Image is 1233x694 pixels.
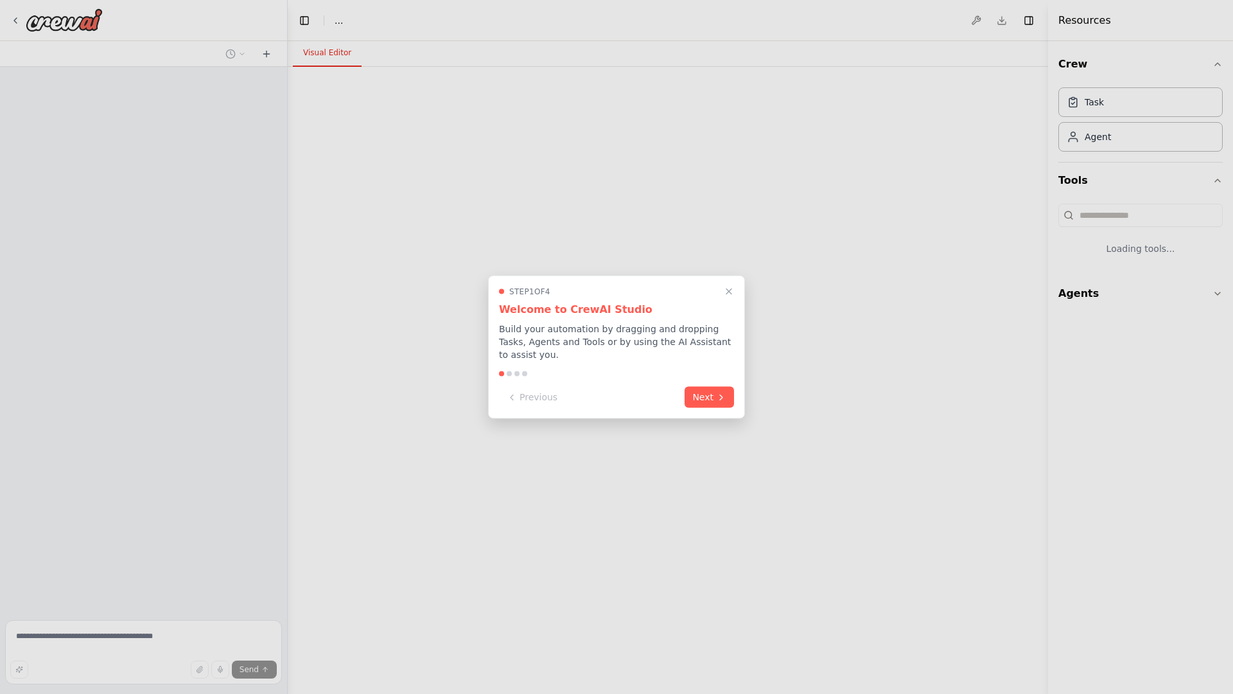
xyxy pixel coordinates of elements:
h3: Welcome to CrewAI Studio [499,302,734,317]
button: Hide left sidebar [295,12,313,30]
button: Next [685,387,734,408]
button: Close walkthrough [721,284,737,299]
button: Previous [499,387,565,408]
p: Build your automation by dragging and dropping Tasks, Agents and Tools or by using the AI Assista... [499,323,734,361]
span: Step 1 of 4 [509,287,550,297]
